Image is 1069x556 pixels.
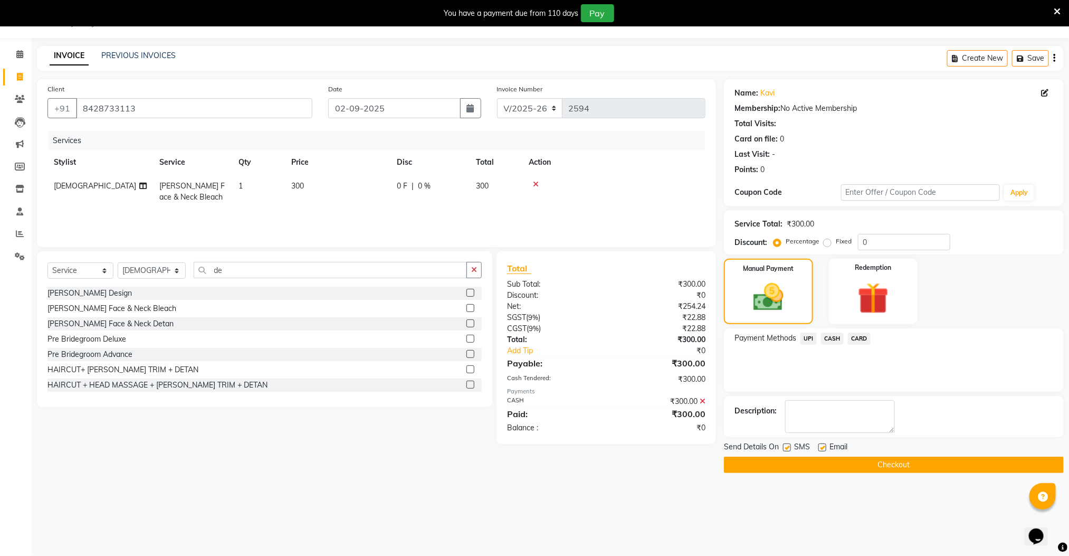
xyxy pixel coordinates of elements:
[47,303,176,314] div: [PERSON_NAME] Face & Neck Bleach
[1012,50,1049,67] button: Save
[47,150,153,174] th: Stylist
[1025,514,1058,545] iframe: chat widget
[499,345,624,356] a: Add Tip
[507,313,526,322] span: SGST
[47,380,268,391] div: HAIRCUT + HEAD MASSAGE + [PERSON_NAME] TRIM + DETAN
[624,345,713,356] div: ₹0
[285,150,390,174] th: Price
[606,357,713,370] div: ₹300.00
[397,181,407,192] span: 0 F
[507,324,527,333] span: CGST
[606,408,713,420] div: ₹300.00
[734,164,758,175] div: Points:
[734,149,770,160] div: Last Visit:
[232,150,285,174] th: Qty
[153,150,232,174] th: Service
[734,103,780,114] div: Membership:
[507,387,705,396] div: Payments
[499,290,606,301] div: Discount:
[47,288,132,299] div: [PERSON_NAME] Design
[238,181,243,191] span: 1
[497,84,543,94] label: Invoice Number
[848,279,899,318] img: _gift.svg
[581,4,614,22] button: Pay
[734,134,778,145] div: Card on file:
[194,262,467,278] input: Search or Scan
[606,323,713,334] div: ₹22.88
[606,334,713,345] div: ₹300.00
[734,219,782,230] div: Service Total:
[836,237,852,246] label: Fixed
[848,333,871,345] span: CARD
[606,396,713,407] div: ₹300.00
[529,324,539,333] span: 9%
[606,312,713,323] div: ₹22.88
[724,457,1064,473] button: Checkout
[724,441,779,455] span: Send Details On
[47,364,198,375] div: HAIRCUT+ [PERSON_NAME] TRIM + DETAN
[794,441,810,455] span: SMS
[787,219,814,230] div: ₹300.00
[47,318,174,329] div: [PERSON_NAME] Face & Neck Detan
[159,181,225,202] span: [PERSON_NAME] Face & Neck Bleach
[499,357,606,370] div: Payable:
[499,312,606,323] div: ( )
[476,181,489,191] span: 300
[47,349,132,360] div: Pre Bridegroom Advance
[328,84,342,94] label: Date
[522,150,705,174] th: Action
[786,237,819,246] label: Percentage
[734,103,1053,114] div: No Active Membership
[606,290,713,301] div: ₹0
[499,374,606,385] div: Cash Tendered:
[499,334,606,345] div: Total:
[499,279,606,290] div: Sub Total:
[412,181,414,192] span: |
[49,131,713,150] div: Services
[499,422,606,434] div: Balance :
[734,333,796,344] span: Payment Methods
[101,51,176,60] a: PREVIOUS INVOICES
[418,181,431,192] span: 0 %
[291,181,304,191] span: 300
[390,150,470,174] th: Disc
[499,408,606,420] div: Paid:
[841,184,1000,201] input: Enter Offer / Coupon Code
[947,50,1008,67] button: Create New
[760,88,775,99] a: Kavi
[734,118,776,129] div: Total Visits:
[606,374,713,385] div: ₹300.00
[499,323,606,334] div: ( )
[780,134,784,145] div: 0
[606,301,713,312] div: ₹254.24
[855,263,891,272] label: Redemption
[606,422,713,434] div: ₹0
[744,280,793,315] img: _cash.svg
[734,406,777,417] div: Description:
[54,181,136,191] span: [DEMOGRAPHIC_DATA]
[47,84,64,94] label: Client
[499,301,606,312] div: Net:
[444,8,579,19] div: You have a payment due from 110 days
[829,441,847,455] span: Email
[743,264,794,274] label: Manual Payment
[76,98,312,118] input: Search by Name/Mobile/Email/Code
[1004,185,1034,201] button: Apply
[47,98,77,118] button: +91
[821,333,844,345] span: CASH
[47,334,126,345] div: Pre Bridegroom Deluxe
[499,396,606,407] div: CASH
[528,313,538,322] span: 9%
[507,263,531,274] span: Total
[800,333,817,345] span: UPI
[734,187,841,198] div: Coupon Code
[734,237,767,248] div: Discount:
[734,88,758,99] div: Name:
[772,149,775,160] div: -
[50,46,89,65] a: INVOICE
[760,164,765,175] div: 0
[606,279,713,290] div: ₹300.00
[470,150,522,174] th: Total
